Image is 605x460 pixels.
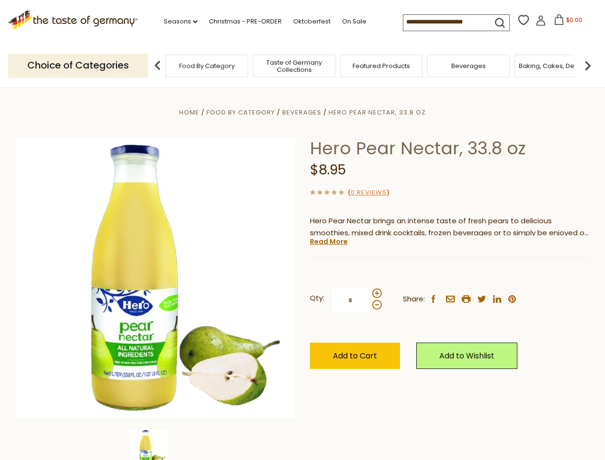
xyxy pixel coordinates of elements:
[179,62,235,69] a: Food By Category
[164,16,197,27] a: Seasons
[148,56,167,75] img: previous arrow
[179,108,199,117] a: Home
[310,343,400,369] button: Add to Cart
[310,138,590,159] h1: Hero Pear Nectar, 33.8 oz
[331,287,370,313] input: Qty:
[310,237,348,246] a: Read More
[256,59,332,73] a: Taste of Germany Collections
[333,350,377,361] span: Add to Cart
[310,161,346,179] span: $8.95
[353,62,410,69] a: Featured Products
[342,16,366,27] a: On Sale
[293,16,331,27] a: Oktoberfest
[519,62,593,69] a: Baking, Cakes, Desserts
[351,188,387,198] a: 0 Reviews
[548,14,589,29] button: $0.00
[403,293,425,305] span: Share:
[416,343,517,369] a: Add to Wishlist
[282,108,321,117] a: Beverages
[578,56,597,75] img: next arrow
[329,108,426,117] a: Hero Pear Nectar, 33.8 oz
[8,54,148,77] p: Choice of Categories
[451,62,486,69] a: Beverages
[348,188,389,197] span: ( )
[310,215,590,239] p: Hero Pear Nectar brings an intense taste of fresh pears to delicious smoothies, mixed drink cockt...
[566,16,582,24] span: $0.00
[310,292,324,304] strong: Qty:
[206,108,275,117] a: Food By Category
[209,16,282,27] a: Christmas - PRE-ORDER
[15,138,296,418] img: Hero Pear Nectar, 33.8 oz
